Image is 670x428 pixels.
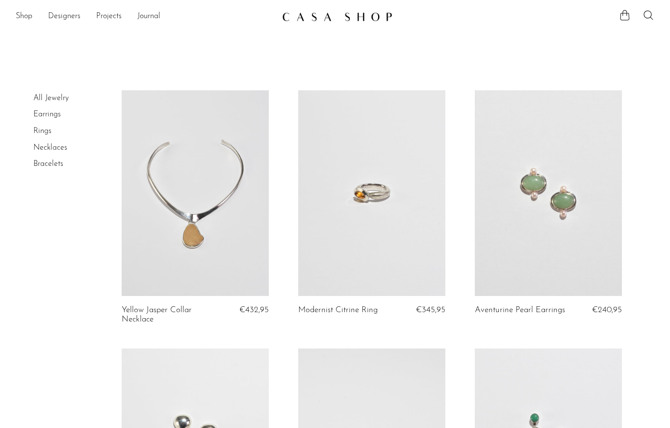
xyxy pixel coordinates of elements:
a: Yellow Jasper Collar Necklace [122,306,219,324]
nav: Desktop navigation [16,8,274,25]
span: €240,95 [592,306,622,314]
a: Journal [137,10,160,23]
a: Modernist Citrine Ring [298,306,378,315]
a: Projects [96,10,122,23]
ul: NEW HEADER MENU [16,8,274,25]
a: Aventurine Pearl Earrings [475,306,565,315]
a: Shop [16,10,32,23]
a: Earrings [33,110,61,118]
a: Rings [33,127,52,135]
a: Designers [48,10,80,23]
span: €432,95 [239,306,269,314]
span: €345,95 [416,306,445,314]
a: All Jewelry [33,94,69,102]
a: Necklaces [33,144,67,152]
a: Bracelets [33,160,63,168]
